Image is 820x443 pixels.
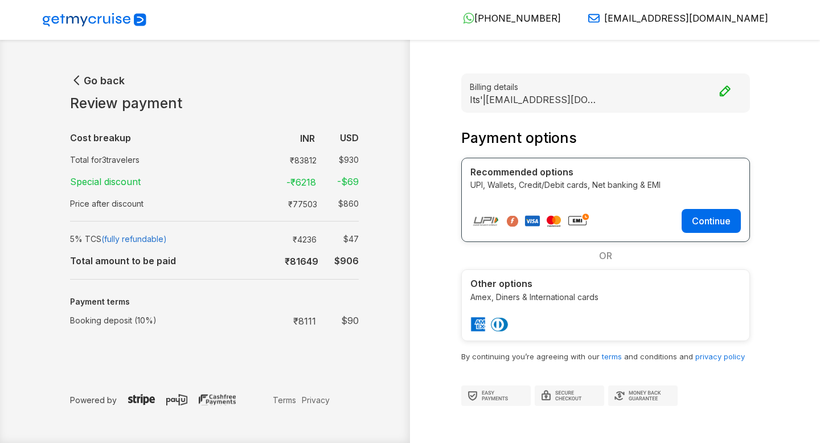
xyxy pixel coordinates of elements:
[70,176,141,187] strong: Special discount
[293,315,316,327] strong: ₹ 8111
[280,231,321,247] td: ₹ 4236
[321,231,359,247] td: $ 47
[270,394,299,406] a: Terms
[579,13,768,24] a: [EMAIL_ADDRESS][DOMAIN_NAME]
[602,352,622,361] a: terms
[285,256,318,267] b: ₹ 81649
[682,209,741,233] button: Continue
[695,352,745,361] a: privacy policy
[341,315,359,326] strong: $ 90
[258,170,264,193] td: :
[70,309,258,332] td: Booking deposit (10%)
[70,228,258,249] td: 5% TCS
[334,255,359,266] b: $ 906
[463,13,474,24] img: WhatsApp
[70,132,131,143] b: Cost breakup
[470,179,741,191] p: UPI, Wallets, Credit/Debit cards, Net banking & EMI
[70,297,359,307] h5: Payment terms
[70,394,270,406] p: Powered by
[470,94,601,105] p: Its' | [EMAIL_ADDRESS][DOMAIN_NAME]
[70,255,176,266] b: Total amount to be paid
[258,193,264,214] td: :
[321,151,359,168] td: $ 930
[340,132,359,143] b: USD
[280,151,321,168] td: ₹ 83812
[166,394,187,405] img: payu
[258,249,264,272] td: :
[470,291,741,303] p: Amex, Diners & International cards
[280,195,322,212] td: ₹ 77503
[258,149,264,170] td: :
[70,95,359,112] h1: Review payment
[470,167,741,178] h4: Recommended options
[258,228,264,249] td: :
[604,13,768,24] span: [EMAIL_ADDRESS][DOMAIN_NAME]
[461,350,750,363] p: By continuing you’re agreeing with our and conditions and
[286,177,316,188] strong: -₹ 6218
[337,176,359,187] strong: -$ 69
[199,394,236,405] img: cashfree
[70,73,125,87] button: Go back
[470,81,741,93] small: Billing details
[70,149,258,170] td: Total for 3 travelers
[470,278,741,289] h4: Other options
[258,126,264,149] td: :
[101,234,167,244] span: (fully refundable)
[128,394,155,405] img: stripe
[461,130,750,147] h3: Payment options
[454,13,561,24] a: [PHONE_NUMBER]
[300,133,315,144] b: INR
[322,195,359,212] td: $ 860
[474,13,561,24] span: [PHONE_NUMBER]
[461,242,750,269] div: OR
[588,13,600,24] img: Email
[299,394,333,406] a: Privacy
[258,309,264,332] td: :
[70,193,258,214] td: Price after discount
